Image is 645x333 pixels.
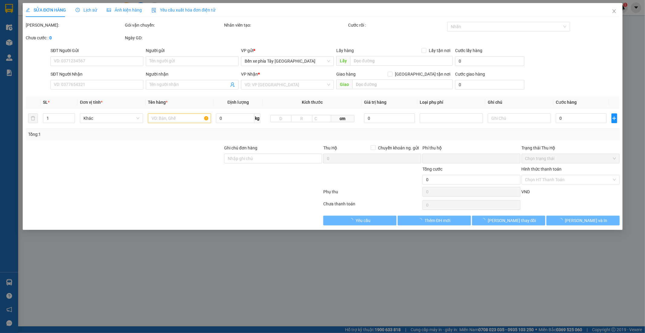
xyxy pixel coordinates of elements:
[422,167,442,171] span: Tổng cước
[364,100,386,105] span: Giá trị hàng
[521,167,562,171] label: Hình thức thanh toán
[50,47,143,54] div: SĐT Người Gửi
[349,218,356,222] span: loading
[422,145,520,154] div: Phí thu hộ
[558,218,565,222] span: loading
[151,8,215,12] span: Yêu cầu xuất hóa đơn điện tử
[224,154,322,163] input: Ghi chú đơn hàng
[472,216,545,225] button: [PERSON_NAME] thay đổi
[348,22,446,28] div: Cước rồi :
[611,9,616,14] span: close
[28,113,38,123] button: delete
[418,218,425,222] span: loading
[455,48,482,53] label: Cước lấy hàng
[525,154,616,163] span: Chọn trạng thái
[245,57,330,66] span: Bến xe phía Tây Thanh Hóa
[521,145,619,151] div: Trạng thái Thu Hộ
[148,100,168,105] span: Tên hàng
[146,47,239,54] div: Người gửi
[375,145,421,151] span: Chuyển khoản ng. gửi
[356,217,370,224] span: Yêu cầu
[336,80,352,89] span: Giao
[323,201,422,211] div: Chưa thanh toán
[230,82,235,87] span: user-add
[336,48,353,53] span: Lấy hàng
[556,100,577,105] span: Cước hàng
[43,100,47,105] span: SL
[76,8,97,12] span: Lịch sử
[565,217,607,224] span: [PERSON_NAME] và In
[83,114,139,123] span: Khác
[455,80,524,90] input: Cước giao hàng
[488,113,551,123] input: Ghi Chú
[26,22,124,28] div: [PERSON_NAME]:
[125,34,223,41] div: Ngày GD:
[485,96,553,108] th: Ghi chú
[241,72,258,77] span: VP Nhận
[76,8,80,12] span: clock-circle
[417,96,485,108] th: Loại phụ phí
[151,8,156,13] img: icon
[146,71,239,77] div: Người nhận
[611,113,617,123] button: plus
[26,34,124,41] div: Chưa cước :
[455,56,524,66] input: Cước lấy hàng
[107,8,142,12] span: Ảnh kiện hàng
[336,56,350,66] span: Lấy
[270,115,292,122] input: D
[26,8,30,12] span: edit
[302,100,323,105] span: Kích thước
[254,113,260,123] span: kg
[605,3,622,20] button: Close
[291,115,312,122] input: R
[336,72,355,77] span: Giao hàng
[546,216,619,225] button: [PERSON_NAME] và In
[28,131,249,138] div: Tổng: 1
[323,216,396,225] button: Yêu cầu
[521,189,530,194] span: VND
[426,47,453,54] span: Lấy tận nơi
[107,8,111,12] span: picture
[323,145,337,150] span: Thu Hộ
[26,8,66,12] span: SỬA ĐƠN HÀNG
[241,47,334,54] div: VP gửi
[323,188,422,199] div: Phụ thu
[224,145,257,150] label: Ghi chú đơn hàng
[227,100,249,105] span: Định lượng
[481,218,488,222] span: loading
[224,22,347,28] div: Nhân viên tạo:
[148,113,211,123] input: VD: Bàn, Ghế
[488,217,536,224] span: [PERSON_NAME] thay đổi
[425,217,450,224] span: Thêm ĐH mới
[397,216,471,225] button: Thêm ĐH mới
[49,35,52,40] b: 0
[125,22,223,28] div: Gói vận chuyển:
[352,80,453,89] input: Dọc đường
[331,115,354,122] span: cm
[611,116,617,121] span: plus
[350,56,453,66] input: Dọc đường
[455,72,485,77] label: Cước giao hàng
[50,71,143,77] div: SĐT Người Nhận
[312,115,331,122] input: C
[393,71,453,77] span: [GEOGRAPHIC_DATA] tận nơi
[80,100,103,105] span: Đơn vị tính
